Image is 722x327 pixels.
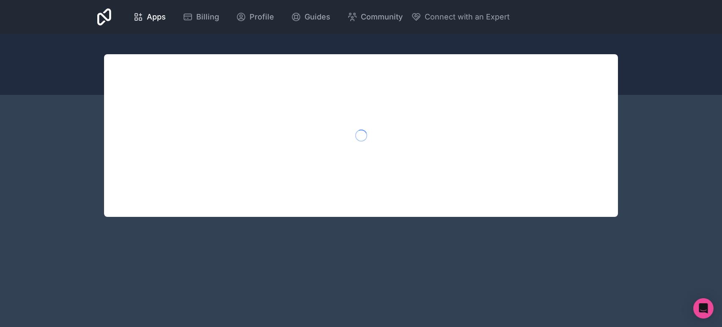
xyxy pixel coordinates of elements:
[411,11,510,23] button: Connect with an Expert
[126,8,173,26] a: Apps
[250,11,274,23] span: Profile
[147,11,166,23] span: Apps
[425,11,510,23] span: Connect with an Expert
[176,8,226,26] a: Billing
[305,11,330,23] span: Guides
[361,11,403,23] span: Community
[229,8,281,26] a: Profile
[693,298,714,319] div: Open Intercom Messenger
[196,11,219,23] span: Billing
[284,8,337,26] a: Guides
[340,8,409,26] a: Community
